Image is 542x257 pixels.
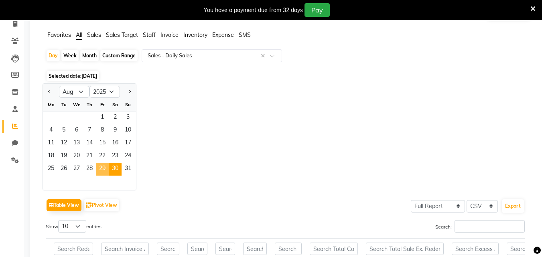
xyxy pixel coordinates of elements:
[45,124,57,137] span: 4
[45,163,57,176] div: Monday, August 25, 2025
[83,137,96,150] span: 14
[435,220,525,233] label: Search:
[46,85,53,98] button: Previous month
[452,243,499,255] input: Search Excess Amount
[83,98,96,111] div: Th
[239,31,251,38] span: SMS
[106,31,138,38] span: Sales Target
[109,163,122,176] div: Saturday, August 30, 2025
[57,137,70,150] div: Tuesday, August 12, 2025
[57,163,70,176] span: 26
[83,124,96,137] div: Thursday, August 7, 2025
[70,150,83,163] span: 20
[96,150,109,163] span: 22
[57,150,70,163] span: 19
[47,71,99,81] span: Selected date:
[81,73,97,79] span: [DATE]
[96,124,109,137] span: 8
[57,124,70,137] div: Tuesday, August 5, 2025
[215,243,235,255] input: Search Card
[502,199,524,213] button: Export
[83,150,96,163] span: 21
[243,243,267,255] input: Search Online
[109,124,122,137] span: 9
[122,137,134,150] span: 17
[96,163,109,176] div: Friday, August 29, 2025
[83,163,96,176] div: Thursday, August 28, 2025
[109,124,122,137] div: Saturday, August 9, 2025
[96,111,109,124] div: Friday, August 1, 2025
[83,137,96,150] div: Thursday, August 14, 2025
[59,86,89,98] select: Select month
[122,150,134,163] div: Sunday, August 24, 2025
[57,150,70,163] div: Tuesday, August 19, 2025
[57,137,70,150] span: 12
[109,150,122,163] div: Saturday, August 23, 2025
[47,31,71,38] span: Favorites
[143,31,156,38] span: Staff
[87,31,101,38] span: Sales
[80,50,99,61] div: Month
[70,98,83,111] div: We
[109,137,122,150] span: 16
[310,243,358,255] input: Search Total Collection
[45,137,57,150] div: Monday, August 11, 2025
[96,98,109,111] div: Fr
[157,243,179,255] input: Search Taxes
[70,163,83,176] span: 27
[57,124,70,137] span: 5
[70,137,83,150] div: Wednesday, August 13, 2025
[109,111,122,124] span: 2
[101,243,149,255] input: Search Invoice Amount
[70,124,83,137] span: 6
[183,31,207,38] span: Inventory
[160,31,179,38] span: Invoice
[109,137,122,150] div: Saturday, August 16, 2025
[70,137,83,150] span: 13
[109,150,122,163] span: 23
[275,243,302,255] input: Search Custom
[46,220,101,233] label: Show entries
[96,150,109,163] div: Friday, August 22, 2025
[122,111,134,124] div: Sunday, August 3, 2025
[96,137,109,150] div: Friday, August 15, 2025
[122,163,134,176] div: Sunday, August 31, 2025
[122,111,134,124] span: 3
[122,163,134,176] span: 31
[109,98,122,111] div: Sa
[122,137,134,150] div: Sunday, August 17, 2025
[122,98,134,111] div: Su
[45,137,57,150] span: 11
[89,86,120,98] select: Select year
[83,124,96,137] span: 7
[70,124,83,137] div: Wednesday, August 6, 2025
[83,150,96,163] div: Thursday, August 21, 2025
[84,199,119,211] button: Pivot View
[96,163,109,176] span: 29
[455,220,525,233] input: Search:
[122,150,134,163] span: 24
[304,3,330,17] button: Pay
[86,202,92,208] img: pivot.png
[204,6,303,14] div: You have a payment due from 32 days
[54,243,93,255] input: Search Redemption
[45,150,57,163] div: Monday, August 18, 2025
[58,220,86,233] select: Showentries
[212,31,234,38] span: Expense
[70,163,83,176] div: Wednesday, August 27, 2025
[76,31,82,38] span: All
[47,50,60,61] div: Day
[45,124,57,137] div: Monday, August 4, 2025
[45,150,57,163] span: 18
[70,150,83,163] div: Wednesday, August 20, 2025
[96,124,109,137] div: Friday, August 8, 2025
[122,124,134,137] div: Sunday, August 10, 2025
[100,50,138,61] div: Custom Range
[187,243,207,255] input: Search Cash
[261,52,268,60] span: Clear all
[96,111,109,124] span: 1
[109,163,122,176] span: 30
[83,163,96,176] span: 28
[61,50,79,61] div: Week
[366,243,444,255] input: Search Total Sale Ex. Redemption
